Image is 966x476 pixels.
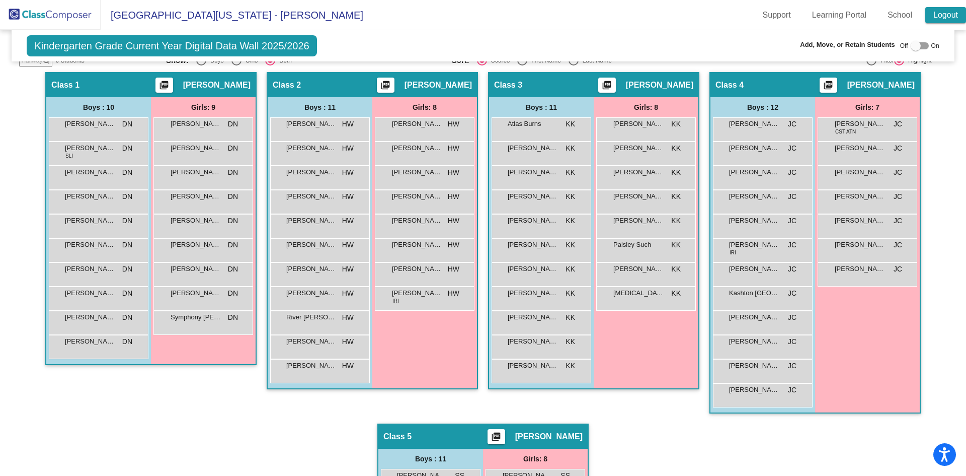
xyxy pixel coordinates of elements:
[729,385,779,395] span: [PERSON_NAME] [PERSON_NAME]
[613,191,664,201] span: [PERSON_NAME]
[65,336,115,347] span: [PERSON_NAME]
[171,312,221,322] span: Symphony [PERSON_NAME]
[342,143,354,154] span: HW
[171,191,221,201] span: [PERSON_NAME]
[286,312,337,322] span: River [PERSON_NAME]
[613,216,664,226] span: [PERSON_NAME]
[122,216,132,226] span: DN
[342,336,354,347] span: HW
[228,119,238,129] span: DN
[378,449,483,469] div: Boys : 11
[835,167,885,177] span: [PERSON_NAME]
[508,288,558,298] span: [PERSON_NAME][DEMOGRAPHIC_DATA]
[392,119,442,129] span: [PERSON_NAME]
[65,191,115,201] span: [PERSON_NAME]
[820,78,837,93] button: Print Students Details
[613,264,664,274] span: [PERSON_NAME]
[508,191,558,201] span: [PERSON_NAME]
[448,288,459,299] span: HW
[342,240,354,250] span: HW
[815,97,920,117] div: Girls: 7
[613,167,664,177] span: [PERSON_NAME]
[788,119,796,129] span: JC
[286,119,337,129] span: [PERSON_NAME]
[342,312,354,323] span: HW
[804,7,875,23] a: Learning Portal
[122,191,132,202] span: DN
[122,288,132,299] span: DN
[448,264,459,275] span: HW
[228,143,238,154] span: DN
[392,297,399,305] span: IRI
[894,143,902,154] span: JC
[171,240,221,250] span: [PERSON_NAME]
[515,432,583,442] span: [PERSON_NAME]
[65,288,115,298] span: [PERSON_NAME]
[788,240,796,250] span: JC
[671,288,681,299] span: KK
[488,429,505,444] button: Print Students Details
[65,264,115,274] span: [PERSON_NAME]
[566,336,575,347] span: KK
[566,240,575,250] span: KK
[392,143,442,153] span: [PERSON_NAME]
[151,97,256,117] div: Girls: 9
[286,216,337,226] span: [PERSON_NAME]
[900,41,908,50] span: Off
[158,80,170,94] mat-icon: picture_as_pdf
[65,152,73,160] span: SLI
[392,216,442,226] span: [PERSON_NAME]
[171,119,221,129] span: [PERSON_NAME]
[671,240,681,250] span: KK
[122,119,132,129] span: DN
[483,449,588,469] div: Girls: 8
[788,312,796,323] span: JC
[342,167,354,178] span: HW
[729,288,779,298] span: Kashton [GEOGRAPHIC_DATA]
[494,80,522,90] span: Class 3
[508,336,558,347] span: [PERSON_NAME]
[788,264,796,275] span: JC
[835,143,885,153] span: [PERSON_NAME]
[594,97,698,117] div: Girls: 8
[171,143,221,153] span: [PERSON_NAME]
[448,240,459,250] span: HW
[566,361,575,371] span: KK
[729,264,779,274] span: [PERSON_NAME]
[613,288,664,298] span: [MEDICAL_DATA][PERSON_NAME]
[65,167,115,177] span: [PERSON_NAME]
[508,264,558,274] span: [PERSON_NAME] [PERSON_NAME]
[729,119,779,129] span: [PERSON_NAME]
[729,191,779,201] span: [PERSON_NAME]
[729,361,779,371] span: [PERSON_NAME]
[894,240,902,250] span: JC
[626,80,693,90] span: [PERSON_NAME]
[671,216,681,226] span: KK
[65,119,115,129] span: [PERSON_NAME]
[342,361,354,371] span: HW
[286,336,337,347] span: [PERSON_NAME]
[835,119,885,129] span: [PERSON_NAME]
[155,78,173,93] button: Print Students Details
[342,288,354,299] span: HW
[788,191,796,202] span: JC
[894,191,902,202] span: JC
[566,143,575,154] span: KK
[508,119,558,129] span: Atlas Burns
[342,264,354,275] span: HW
[65,216,115,226] span: [PERSON_NAME]
[835,216,885,226] span: [PERSON_NAME]
[729,167,779,177] span: [PERSON_NAME]
[788,143,796,154] span: JC
[508,361,558,371] span: [PERSON_NAME]
[171,167,221,177] span: [PERSON_NAME]
[448,167,459,178] span: HW
[383,432,412,442] span: Class 5
[613,143,664,153] span: [PERSON_NAME]
[286,361,337,371] span: [PERSON_NAME]
[490,432,502,446] mat-icon: picture_as_pdf
[183,80,251,90] span: [PERSON_NAME]
[342,119,354,129] span: HW
[122,312,132,323] span: DN
[835,240,885,250] span: [PERSON_NAME]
